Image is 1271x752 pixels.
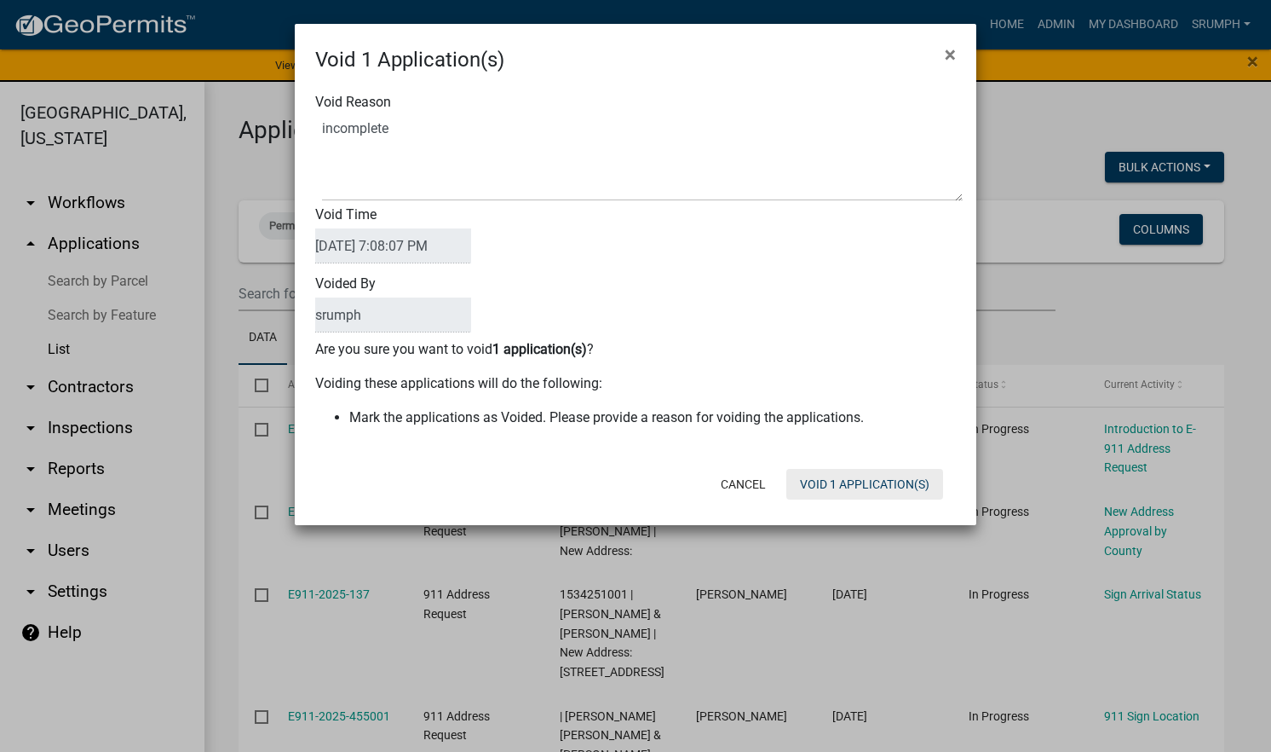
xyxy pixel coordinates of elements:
[315,44,504,75] h4: Void 1 Application(s)
[349,408,956,428] li: Mark the applications as Voided. Please provide a reason for voiding the applications.
[315,95,391,109] label: Void Reason
[786,469,943,500] button: Void 1 Application(s)
[315,228,471,263] input: DateTime
[707,469,779,500] button: Cancel
[315,277,471,333] label: Voided By
[315,208,471,263] label: Void Time
[315,373,956,394] p: Voiding these applications will do the following:
[931,31,969,78] button: Close
[945,43,956,67] span: ×
[322,116,963,201] textarea: Void Reason
[315,339,956,360] p: Are you sure you want to void ?
[492,341,587,357] b: 1 application(s)
[315,298,471,333] input: VoidedBy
